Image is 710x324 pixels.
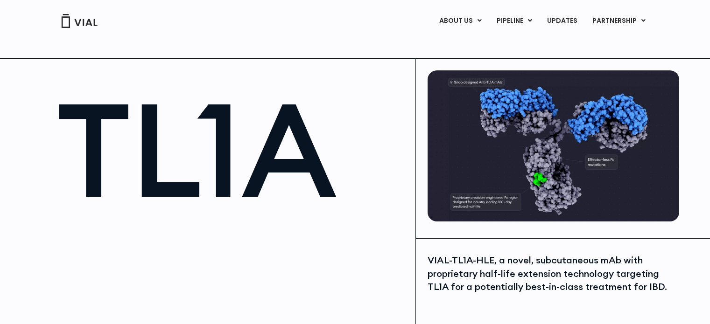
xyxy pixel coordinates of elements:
[432,13,489,29] a: ABOUT USMenu Toggle
[489,13,539,29] a: PIPELINEMenu Toggle
[428,70,679,221] img: TL1A antibody diagram.
[428,254,677,294] div: VIAL-TL1A-HLE, a novel, subcutaneous mAb with proprietary half-life extension technology targetin...
[57,84,407,214] h1: TL1A
[61,14,98,28] img: Vial Logo
[540,13,584,29] a: UPDATES
[585,13,653,29] a: PARTNERSHIPMenu Toggle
